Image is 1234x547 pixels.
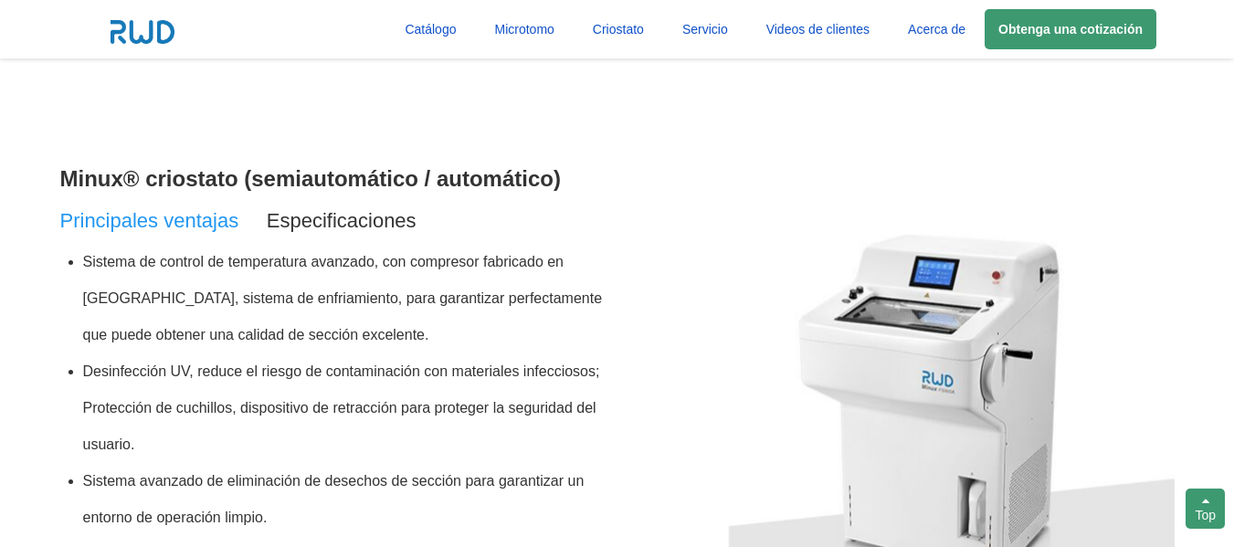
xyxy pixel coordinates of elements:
[83,244,617,353] li: Sistema de control de temperatura avanzado, con compresor fabricado en [GEOGRAPHIC_DATA], sistema...
[985,9,1156,49] a: Obtenga una cotización
[83,463,617,536] li: Sistema avanzado de eliminación de desechos de sección para garantizar un entorno de operación li...
[83,353,617,463] li: Desinfección UV, reduce el riesgo de contaminación con materiales infecciosos; Protección de cuch...
[267,209,417,232] span: Especificaciones
[60,161,617,197] h3: Minux® criostato (semiautomático / automático)
[1186,489,1225,529] div: Top
[60,209,239,232] span: Principales ventajas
